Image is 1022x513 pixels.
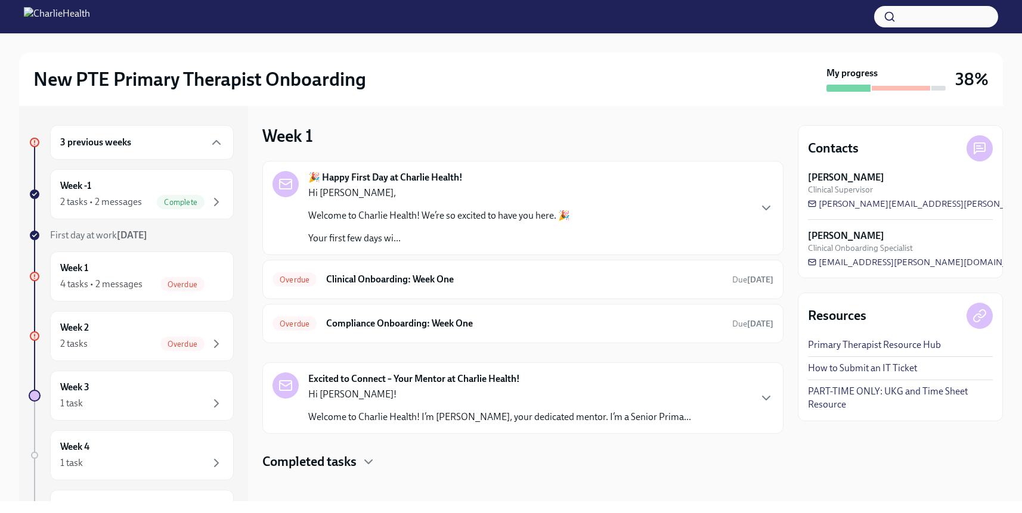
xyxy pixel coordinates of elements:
a: Week 41 task [29,430,234,480]
p: Hi [PERSON_NAME]! [308,388,691,401]
strong: My progress [826,67,878,80]
h6: 3 previous weeks [60,136,131,149]
a: Primary Therapist Resource Hub [808,338,941,352]
h6: Week 4 [60,440,89,453]
h4: Completed tasks [262,453,357,471]
div: 2 tasks • 2 messages [60,195,142,209]
strong: [PERSON_NAME] [808,171,884,184]
h4: Contacts [808,139,859,157]
a: First day at work[DATE] [29,229,234,242]
strong: [DATE] [747,275,773,285]
h6: Week -1 [60,179,91,192]
div: 3 previous weeks [50,125,234,160]
p: Welcome to Charlie Health! We’re so excited to have you here. 🎉 [308,209,570,222]
h3: 38% [955,69,989,90]
strong: 🎉 Happy First Day at Charlie Health! [308,171,463,184]
span: Overdue [272,319,317,328]
div: 1 task [60,456,83,470]
a: OverdueClinical Onboarding: Week OneDue[DATE] [272,270,773,289]
span: Overdue [160,340,205,349]
strong: Excited to Connect – Your Mentor at Charlie Health! [308,372,520,385]
h6: Week 2 [60,321,89,334]
span: September 20th, 2025 09:00 [732,318,773,329]
span: Clinical Onboarding Specialist [808,242,913,254]
h3: Week 1 [262,125,313,147]
span: September 20th, 2025 09:00 [732,274,773,285]
a: How to Submit an IT Ticket [808,362,917,375]
h6: Clinical Onboarding: Week One [326,273,723,286]
strong: [PERSON_NAME] [808,229,884,242]
h6: Compliance Onboarding: Week One [326,317,723,330]
span: First day at work [50,229,147,241]
a: PART-TIME ONLY: UKG and Time Sheet Resource [808,385,993,411]
p: Hi [PERSON_NAME], [308,186,570,200]
a: Week 14 tasks • 2 messagesOverdue [29,251,234,301]
a: Week 31 task [29,371,234,421]
h6: Week 1 [60,262,88,275]
div: 2 tasks [60,337,88,350]
span: Complete [157,198,205,207]
h6: Week 3 [60,381,89,394]
strong: [DATE] [747,319,773,329]
h4: Resources [808,307,866,325]
span: Overdue [160,280,205,289]
div: 1 task [60,397,83,410]
img: CharlieHealth [24,7,90,26]
p: Your first few days wi... [308,232,570,245]
span: Due [732,275,773,285]
div: 4 tasks • 2 messages [60,278,143,291]
span: Clinical Supervisor [808,184,873,195]
h2: New PTE Primary Therapist Onboarding [33,67,366,91]
strong: [DATE] [117,229,147,241]
span: Due [732,319,773,329]
a: OverdueCompliance Onboarding: Week OneDue[DATE] [272,314,773,333]
span: Overdue [272,275,317,284]
h6: Week 5 [60,500,89,513]
a: Week 22 tasksOverdue [29,311,234,361]
p: Welcome to Charlie Health! I’m [PERSON_NAME], your dedicated mentor. I’m a Senior Prima... [308,411,691,424]
div: Completed tasks [262,453,783,471]
a: Week -12 tasks • 2 messagesComplete [29,169,234,219]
